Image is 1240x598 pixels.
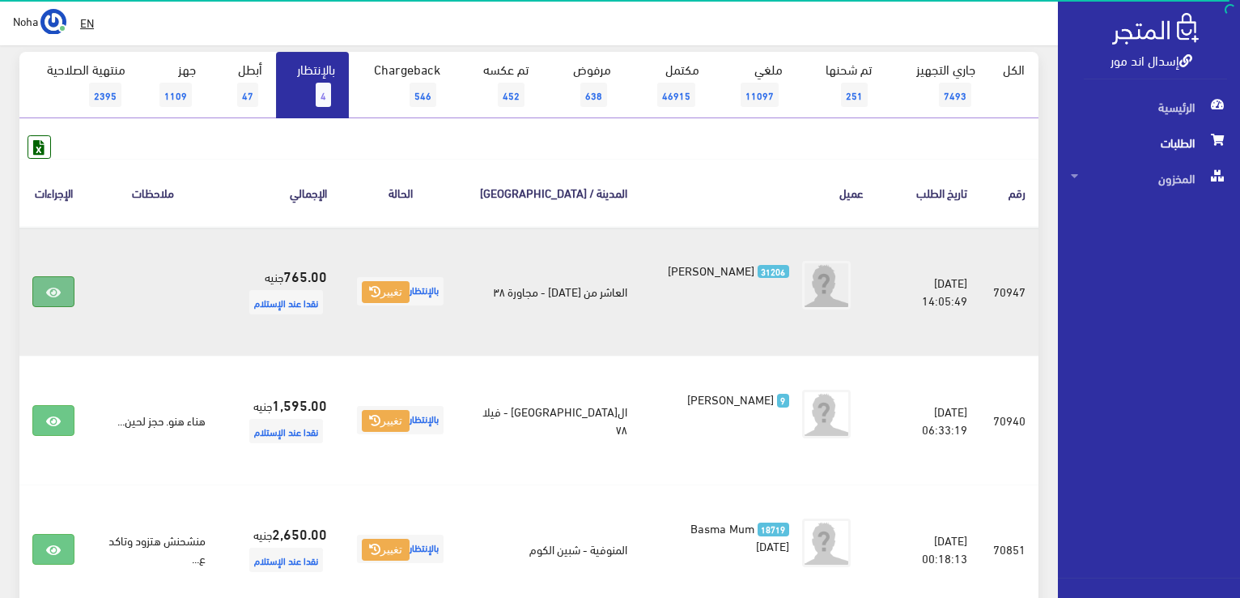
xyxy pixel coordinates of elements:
[316,83,331,107] span: 4
[542,52,625,118] a: مرفوض638
[1058,89,1240,125] a: الرئيسية
[498,83,524,107] span: 452
[668,258,754,281] span: [PERSON_NAME]
[249,548,323,572] span: نقدا عند الإستلام
[357,535,444,563] span: بالإنتظار
[885,52,990,118] a: جاري التجهيز7493
[758,265,789,279] span: 31206
[272,394,327,415] strong: 1,595.00
[1071,160,1227,196] span: المخزون
[713,52,796,118] a: ملغي11097
[19,52,139,118] a: منتهية الصلاحية2395
[13,11,38,31] span: Noha
[625,52,713,118] a: مكتمل46915
[219,227,340,357] td: جنيه
[877,227,980,357] td: [DATE] 14:05:49
[777,394,789,408] span: 9
[340,159,461,226] th: الحالة
[1110,48,1192,71] a: إسدال اند مور
[349,52,454,118] a: Chargeback546
[362,539,410,562] button: تغيير
[802,261,851,310] img: avatar.png
[89,83,121,107] span: 2395
[1058,125,1240,160] a: الطلبات
[741,83,779,107] span: 11097
[210,52,276,118] a: أبطل47
[1058,160,1240,196] a: المخزون
[1112,13,1199,45] img: .
[1071,89,1227,125] span: الرئيسية
[272,523,327,544] strong: 2,650.00
[276,52,349,118] a: بالإنتظار4
[796,52,885,118] a: تم شحنها251
[357,277,444,305] span: بالإنتظار
[19,159,87,226] th: الإجراءات
[237,83,258,107] span: 47
[640,159,876,226] th: عميل
[877,159,980,226] th: تاريخ الطلب
[687,387,774,410] span: [PERSON_NAME]
[461,159,640,226] th: المدينة / [GEOGRAPHIC_DATA]
[410,83,436,107] span: 546
[461,356,640,485] td: ال[GEOGRAPHIC_DATA] - فيلا ٧٨
[939,83,971,107] span: 7493
[666,261,788,279] a: 31206 [PERSON_NAME]
[758,523,789,536] span: 18719
[362,410,410,433] button: تغيير
[40,9,66,35] img: ...
[980,227,1038,357] td: 70947
[283,265,327,286] strong: 765.00
[657,83,695,107] span: 46915
[980,356,1038,485] td: 70940
[87,356,219,485] td: هناء هنو. حجز لحين...
[690,516,789,557] span: Basma Mum [DATE]
[13,8,66,34] a: ... Noha
[362,281,410,304] button: تغيير
[580,83,607,107] span: 638
[249,419,323,443] span: نقدا عند الإستلام
[219,356,340,485] td: جنيه
[357,406,444,434] span: بالإنتظار
[139,52,210,118] a: جهز1109
[666,390,788,408] a: 9 [PERSON_NAME]
[802,519,851,567] img: avatar.png
[87,159,219,226] th: ملاحظات
[74,8,100,37] a: EN
[989,52,1038,86] a: الكل
[80,12,94,32] u: EN
[802,390,851,438] img: avatar.png
[159,83,192,107] span: 1109
[877,356,980,485] td: [DATE] 06:33:19
[666,519,788,554] a: 18719 Basma Mum [DATE]
[219,159,340,226] th: اﻹجمالي
[461,227,640,357] td: العاشر من [DATE] - مجاورة ٣٨
[841,83,868,107] span: 251
[249,290,323,314] span: نقدا عند الإستلام
[1071,125,1227,160] span: الطلبات
[980,159,1038,226] th: رقم
[454,52,542,118] a: تم عكسه452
